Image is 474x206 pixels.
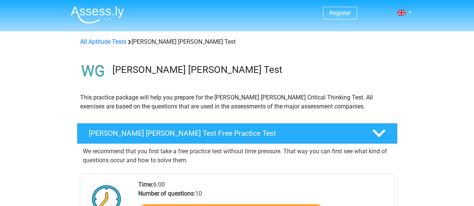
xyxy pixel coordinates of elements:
div: [PERSON_NAME] [PERSON_NAME] Test [77,37,397,46]
a: Register [329,9,351,16]
a: All Aptitude Tests [80,38,126,45]
p: We recommend that you first take a free practice test without time pressure. That way you can fir... [83,147,392,165]
a: [PERSON_NAME] [PERSON_NAME] Test Free Practice Test [74,123,401,144]
h3: [PERSON_NAME] [PERSON_NAME] Test [112,64,392,76]
b: Number of questions: [138,190,195,197]
img: watson glaser test [77,55,109,87]
img: Assessly [71,6,124,24]
b: Time: [138,181,153,188]
h4: [PERSON_NAME] [PERSON_NAME] Test Free Practice Test [89,129,360,138]
p: This practice package will help you prepare for the [PERSON_NAME] [PERSON_NAME] Critical Thinking... [80,93,394,111]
